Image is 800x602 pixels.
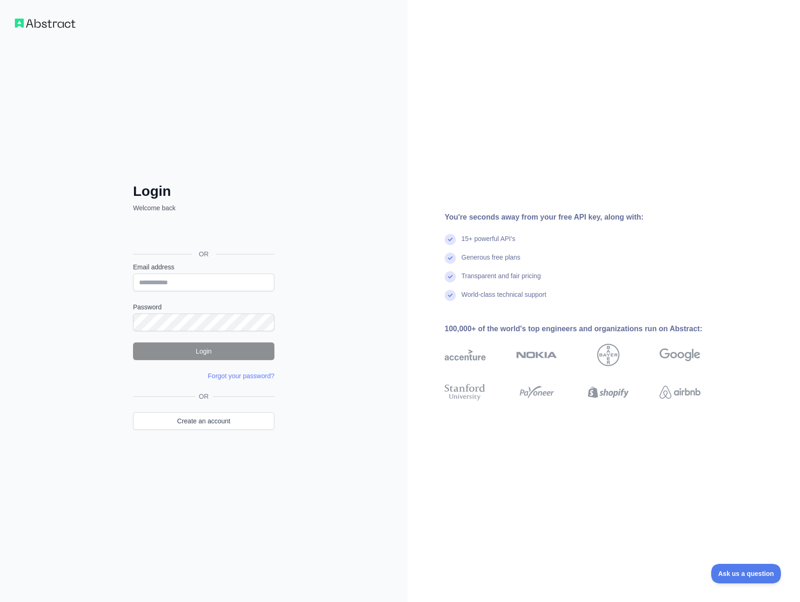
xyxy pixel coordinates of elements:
img: check mark [445,253,456,264]
div: You're seconds away from your free API key, along with: [445,212,730,223]
img: google [660,344,700,366]
img: Workflow [15,19,75,28]
label: Password [133,302,274,312]
div: 100,000+ of the world's top engineers and organizations run on Abstract: [445,323,730,334]
div: World-class technical support [461,290,547,308]
iframe: Toggle Customer Support [711,564,781,583]
div: 15+ powerful API's [461,234,515,253]
div: Transparent and fair pricing [461,271,541,290]
button: Login [133,342,274,360]
img: nokia [516,344,557,366]
img: accenture [445,344,486,366]
img: bayer [597,344,620,366]
span: OR [195,392,213,401]
img: stanford university [445,382,486,402]
span: OR [192,249,216,259]
img: payoneer [516,382,557,402]
img: check mark [445,234,456,245]
a: Create an account [133,412,274,430]
img: shopify [588,382,629,402]
img: check mark [445,271,456,282]
img: check mark [445,290,456,301]
img: airbnb [660,382,700,402]
iframe: Sign in with Google Button [128,223,277,243]
p: Welcome back [133,203,274,213]
a: Forgot your password? [208,372,274,380]
label: Email address [133,262,274,272]
div: Generous free plans [461,253,520,271]
h2: Login [133,183,274,200]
